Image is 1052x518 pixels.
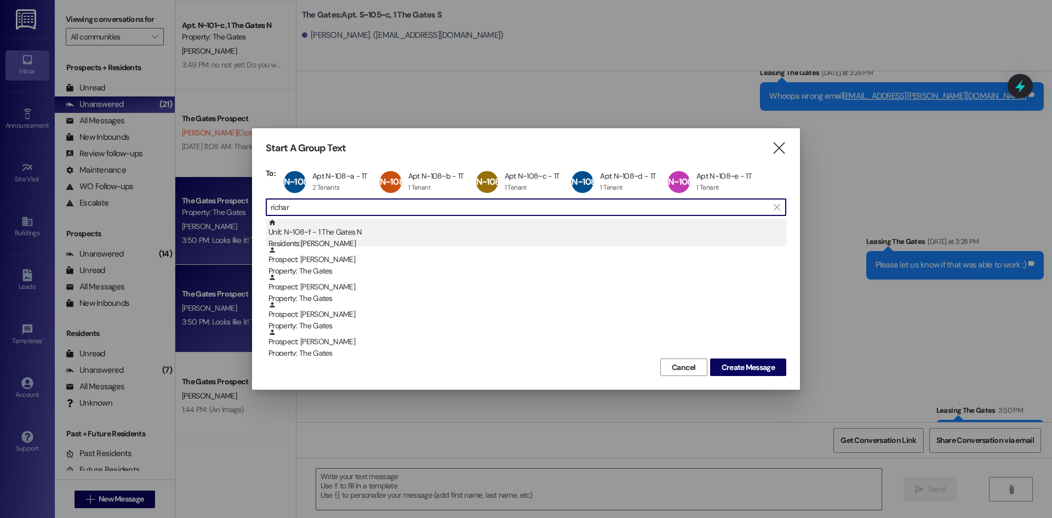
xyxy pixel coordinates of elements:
[268,219,786,250] div: Unit: N~108~f - 1 The Gates N
[266,168,276,178] h3: To:
[312,171,368,181] div: Apt N~108~a - 1T
[696,171,752,181] div: Apt N~108~e - 1T
[768,199,786,215] button: Clear text
[668,176,701,187] span: N~108~e
[408,183,431,192] div: 1 Tenant
[266,274,786,301] div: Prospect: [PERSON_NAME]Property: The Gates
[268,238,786,249] div: Residents: [PERSON_NAME]
[505,183,527,192] div: 1 Tenant
[476,176,510,187] span: N~108~c
[268,328,786,360] div: Prospect: [PERSON_NAME]
[268,246,786,277] div: Prospect: [PERSON_NAME]
[266,301,786,328] div: Prospect: [PERSON_NAME]Property: The Gates
[600,183,622,192] div: 1 Tenant
[600,171,656,181] div: Apt N~108~d - 1T
[771,143,786,154] i: 
[710,358,786,376] button: Create Message
[380,176,413,187] span: N~108~b
[266,142,346,155] h3: Start A Group Text
[660,358,707,376] button: Cancel
[268,274,786,305] div: Prospect: [PERSON_NAME]
[271,200,768,215] input: Search for any contact or apartment
[672,362,696,373] span: Cancel
[774,203,780,212] i: 
[722,362,775,373] span: Create Message
[268,301,786,332] div: Prospect: [PERSON_NAME]
[312,183,340,192] div: 2 Tenants
[266,328,786,356] div: Prospect: [PERSON_NAME]Property: The Gates
[268,320,786,332] div: Property: The Gates
[266,219,786,246] div: Unit: N~108~f - 1 The Gates NResidents:[PERSON_NAME]
[268,293,786,304] div: Property: The Gates
[696,183,719,192] div: 1 Tenant
[268,265,786,277] div: Property: The Gates
[571,176,605,187] span: N~108~d
[505,171,560,181] div: Apt N~108~c - 1T
[268,348,786,359] div: Property: The Gates
[284,176,317,187] span: N~108~a
[408,171,464,181] div: Apt N~108~b - 1T
[266,246,786,274] div: Prospect: [PERSON_NAME]Property: The Gates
